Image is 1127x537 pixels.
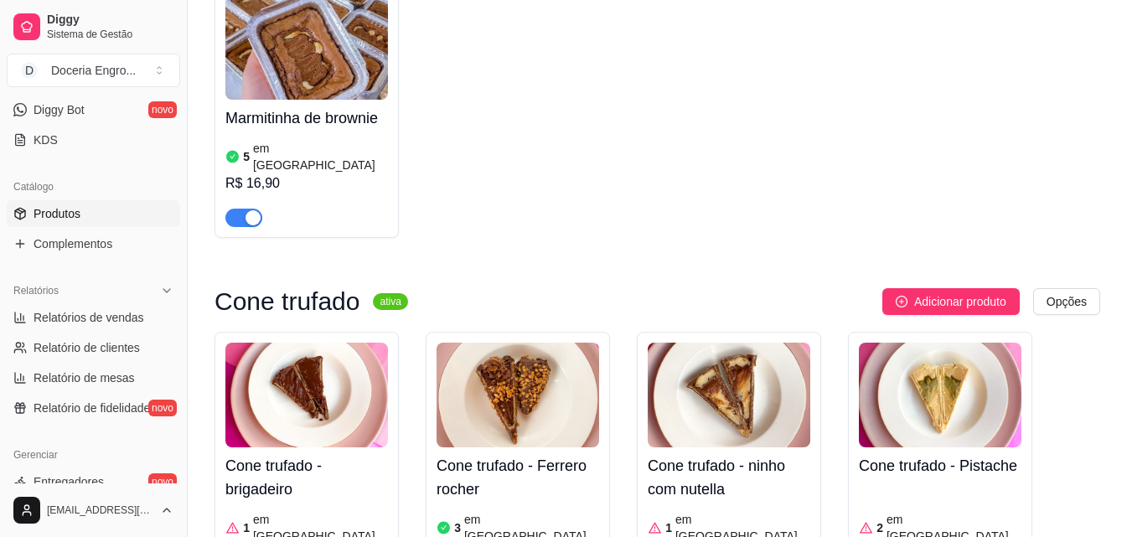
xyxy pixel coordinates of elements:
[7,54,180,87] button: Select a team
[437,343,599,447] img: product-image
[243,519,250,536] article: 1
[876,519,883,536] article: 2
[7,364,180,391] a: Relatório de mesas
[34,101,85,118] span: Diggy Bot
[34,205,80,222] span: Produtos
[7,304,180,331] a: Relatórios de vendas
[7,96,180,123] a: Diggy Botnovo
[21,62,38,79] span: D
[454,519,461,536] article: 3
[859,343,1021,447] img: product-image
[34,369,135,386] span: Relatório de mesas
[225,343,388,447] img: product-image
[225,106,388,130] h4: Marmitinha de brownie
[648,454,810,501] h4: Cone trufado - ninho com nutella
[215,292,359,312] h3: Cone trufado
[47,13,173,28] span: Diggy
[225,454,388,501] h4: Cone trufado - brigadeiro
[1047,292,1087,311] span: Opções
[243,148,250,165] article: 5
[7,395,180,421] a: Relatório de fidelidadenovo
[7,200,180,227] a: Produtos
[7,441,180,468] div: Gerenciar
[34,235,112,252] span: Complementos
[253,140,388,173] article: em [GEOGRAPHIC_DATA]
[914,292,1006,311] span: Adicionar produto
[47,28,173,41] span: Sistema de Gestão
[7,7,180,47] a: DiggySistema de Gestão
[896,296,907,307] span: plus-circle
[51,62,136,79] div: Doceria Engro ...
[34,309,144,326] span: Relatórios de vendas
[1033,288,1100,315] button: Opções
[7,127,180,153] a: KDS
[34,473,104,490] span: Entregadores
[7,230,180,257] a: Complementos
[7,173,180,200] div: Catálogo
[373,293,407,310] sup: ativa
[13,284,59,297] span: Relatórios
[665,519,672,536] article: 1
[7,490,180,530] button: [EMAIL_ADDRESS][DOMAIN_NAME]
[7,468,180,495] a: Entregadoresnovo
[859,454,1021,478] h4: Cone trufado - Pistache
[47,503,153,517] span: [EMAIL_ADDRESS][DOMAIN_NAME]
[34,400,150,416] span: Relatório de fidelidade
[225,173,388,194] div: R$ 16,90
[7,334,180,361] a: Relatório de clientes
[882,288,1020,315] button: Adicionar produto
[34,339,140,356] span: Relatório de clientes
[648,343,810,447] img: product-image
[437,454,599,501] h4: Cone trufado - Ferrero rocher
[34,132,58,148] span: KDS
